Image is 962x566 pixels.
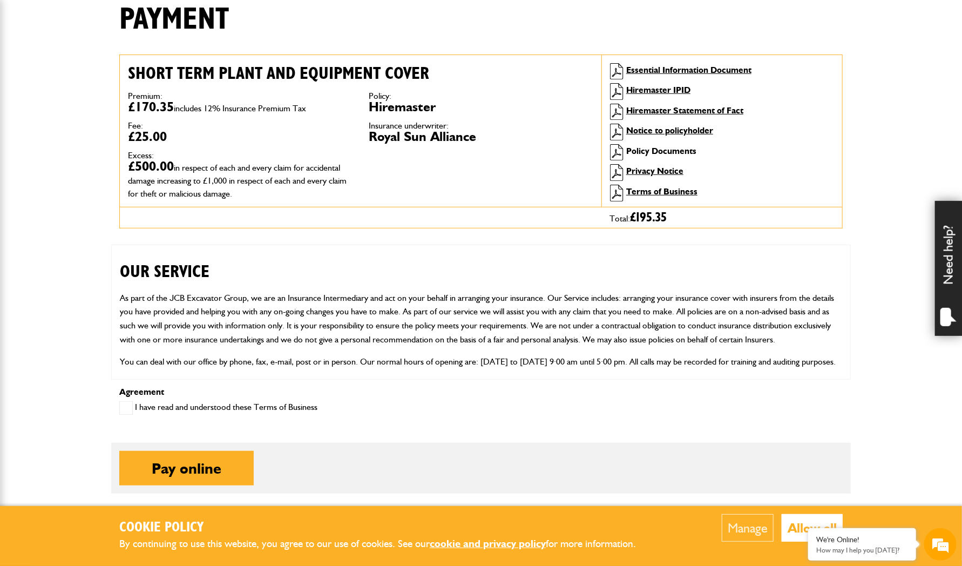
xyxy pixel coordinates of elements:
[119,388,843,396] p: Agreement
[120,355,842,369] p: You can deal with our office by phone, fax, e-mail, post or in person. Our normal hours of openin...
[626,146,696,156] a: Policy Documents
[626,166,683,176] a: Privacy Notice
[177,5,203,31] div: Minimize live chat window
[14,100,197,124] input: Enter your last name
[626,85,690,95] a: Hiremaster IPID
[147,333,196,347] em: Start Chat
[369,130,593,143] dd: Royal Sun Alliance
[816,546,908,554] p: How may I help you today?
[128,130,353,143] dd: £25.00
[14,196,197,324] textarea: Type your message and hit 'Enter'
[119,451,254,486] button: Pay online
[636,211,667,224] span: 195.35
[128,160,353,199] dd: £500.00
[369,122,593,130] dt: Insurance underwriter:
[430,537,546,550] a: cookie and privacy policy
[119,520,654,536] h2: Cookie Policy
[626,125,713,136] a: Notice to policyholder
[128,151,353,160] dt: Excess:
[626,65,751,75] a: Essential Information Document
[369,92,593,100] dt: Policy:
[782,514,843,542] button: Allow all
[630,211,667,224] span: £
[601,207,842,228] div: Total:
[128,63,593,84] h2: Short term plant and equipment cover
[119,536,654,552] p: By continuing to use this website, you agree to our use of cookies. See our for more information.
[120,245,842,282] h2: OUR SERVICE
[14,132,197,156] input: Enter your email address
[128,92,353,100] dt: Premium:
[128,100,353,113] dd: £170.35
[626,105,743,116] a: Hiremaster Statement of Fact
[120,378,842,414] h2: CUSTOMER PROTECTION INFORMATION
[128,122,353,130] dt: Fee:
[119,2,229,38] h1: Payment
[816,535,908,544] div: We're Online!
[14,164,197,187] input: Enter your phone number
[722,514,774,542] button: Manage
[626,186,697,197] a: Terms of Business
[935,201,962,336] div: Need help?
[56,60,181,75] div: Chat with us now
[369,100,593,113] dd: Hiremaster
[119,401,317,415] label: I have read and understood these Terms of Business
[128,163,347,199] span: in respect of each and every claim for accidental damage increasing to £1,000 in respect of each ...
[174,103,306,113] span: includes 12% Insurance Premium Tax
[120,291,842,346] p: As part of the JCB Excavator Group, we are an Insurance Intermediary and act on your behalf in ar...
[18,60,45,75] img: d_20077148190_company_1631870298795_20077148190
